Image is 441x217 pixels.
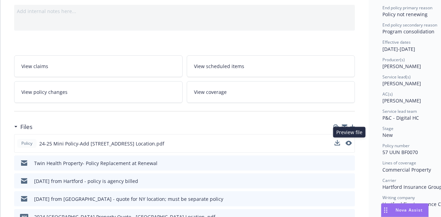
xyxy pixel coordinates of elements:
span: Lines of coverage [382,160,416,166]
div: Add internal notes here... [17,8,352,15]
button: download file [335,195,340,203]
span: Commercial Property [382,166,431,173]
button: preview file [346,177,352,185]
span: Program consolidation [382,28,434,35]
span: End policy primary reason [382,5,432,11]
a: View coverage [187,81,355,103]
h3: Files [20,122,32,131]
span: Carrier [382,177,396,183]
button: download file [335,140,340,145]
span: P&C - Digital HC [382,115,419,121]
span: Policy number [382,143,410,149]
button: download file [335,177,340,185]
span: 24-25 Mini Policy-Add [STREET_ADDRESS] Location.pdf [39,140,164,147]
div: Twin Health Property- Policy Replacement at Renewal [34,160,157,167]
div: Files [14,122,32,131]
button: Nova Assist [381,203,429,217]
span: Service lead(s) [382,74,411,80]
div: [DATE] from Hartford - policy is agency billed [34,177,138,185]
span: Service lead team [382,108,417,114]
span: [PERSON_NAME] [382,80,421,87]
span: Producer(s) [382,57,405,63]
span: [PERSON_NAME] [382,97,421,104]
span: View coverage [194,88,227,96]
span: View policy changes [21,88,68,96]
span: View scheduled items [194,63,244,70]
span: AC(s) [382,91,393,97]
a: View scheduled items [187,55,355,77]
a: View claims [14,55,183,77]
span: 57 UUN BF0070 [382,149,418,155]
span: Policy [20,140,34,147]
button: preview file [346,195,352,203]
span: End policy secondary reason [382,22,437,28]
span: Nova Assist [396,207,423,213]
div: Preview file [333,127,366,138]
span: Policy not renewing [382,11,428,18]
span: Effective dates [382,39,411,45]
button: download file [335,160,340,167]
span: [PERSON_NAME] [382,63,421,69]
span: Writing company [382,195,415,200]
button: preview file [346,141,352,145]
span: View claims [21,63,48,70]
div: Drag to move [381,204,390,217]
a: View policy changes [14,81,183,103]
button: download file [335,140,340,147]
div: [DATE] from [GEOGRAPHIC_DATA] - quote for NY location; must be separate policy [34,195,223,203]
span: New [382,132,393,138]
button: preview file [346,140,352,147]
button: preview file [346,160,352,167]
span: Stage [382,126,393,131]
